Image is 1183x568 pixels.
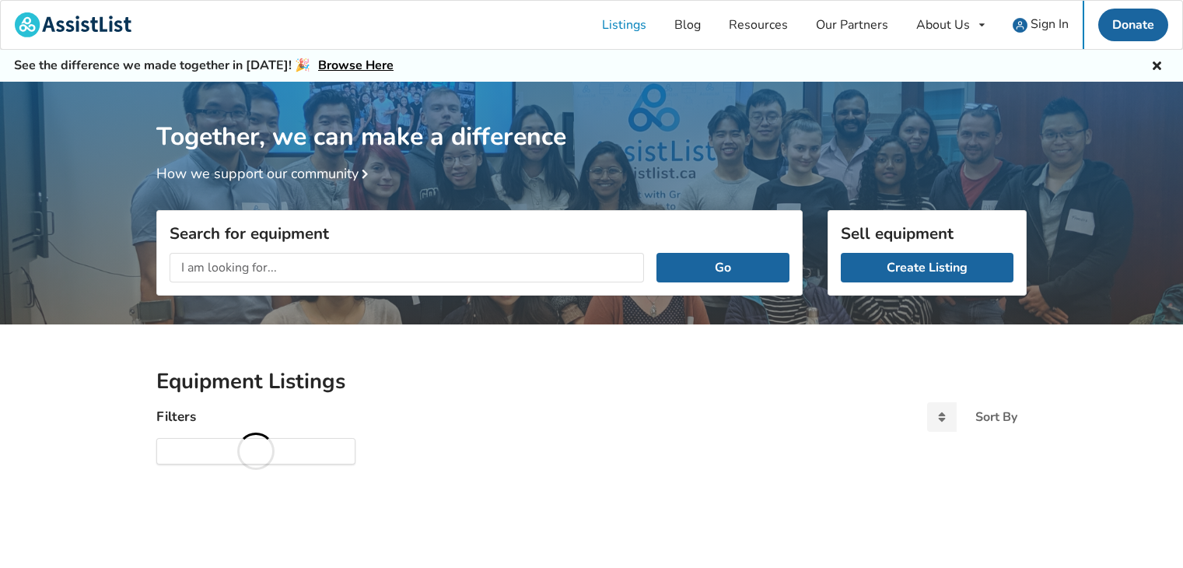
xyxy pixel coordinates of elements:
[1031,16,1069,33] span: Sign In
[1098,9,1168,41] a: Donate
[15,12,131,37] img: assistlist-logo
[1013,18,1027,33] img: user icon
[802,1,902,49] a: Our Partners
[656,253,789,282] button: Go
[975,411,1017,423] div: Sort By
[170,253,644,282] input: I am looking for...
[715,1,802,49] a: Resources
[660,1,715,49] a: Blog
[156,164,374,183] a: How we support our community
[156,368,1027,395] h2: Equipment Listings
[999,1,1083,49] a: user icon Sign In
[318,57,394,74] a: Browse Here
[156,82,1027,153] h1: Together, we can make a difference
[916,19,970,31] div: About Us
[841,223,1013,244] h3: Sell equipment
[841,253,1013,282] a: Create Listing
[14,58,394,74] h5: See the difference we made together in [DATE]! 🎉
[588,1,660,49] a: Listings
[156,408,196,426] h4: Filters
[170,223,789,244] h3: Search for equipment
